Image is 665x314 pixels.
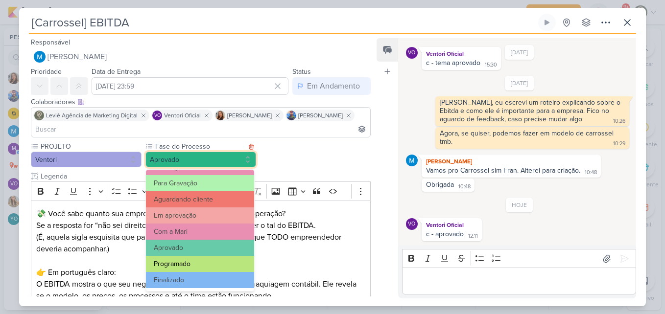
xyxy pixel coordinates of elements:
span: Ventori Oficial [164,111,201,120]
span: [PERSON_NAME] [47,51,107,63]
img: Guilherme Savio [286,111,296,120]
button: Finalizado [146,272,254,288]
p: Se a resposta for “não sei direito” — então você precisa conhecer o tal do EBITDA. (É, aquela sig... [36,220,365,255]
div: Editor toolbar [31,181,371,201]
input: Buscar [33,123,368,135]
button: Aprovado [146,240,254,256]
div: Editor toolbar [402,249,636,268]
div: Editor editing area: main [402,268,636,294]
div: 10:48 [585,169,597,177]
img: MARIANA MIRANDA [406,155,418,166]
input: Kard Sem Título [29,14,536,31]
input: Select a date [92,77,288,95]
div: 15:30 [485,61,497,69]
div: Ventori Oficial [424,49,499,59]
div: Ventori Oficial [152,111,162,120]
label: Prioridade [31,67,62,76]
div: Em Andamento [307,80,360,92]
div: Agora, se quiser, podemos fazer em modelo de carrossel tmb. [440,129,616,146]
p: VO [154,113,161,118]
button: Em Andamento [292,77,371,95]
span: [PERSON_NAME] [298,111,343,120]
button: Ventori [31,152,142,167]
p: VO [408,50,415,56]
button: Em aprovação [146,207,254,224]
button: [PERSON_NAME] [31,48,371,66]
label: Data de Entrega [92,67,141,76]
label: Fase do Processo [154,141,245,152]
p: 👉 Em português claro: O EBITDA mostra o que seu negócio produz de resultado sem maquiagem contábi... [36,267,365,302]
div: c - tema aprovado [426,59,480,67]
div: Colaboradores [31,97,371,107]
label: PROJETO [40,141,142,152]
div: 12:11 [468,232,478,240]
div: Vamos pro Carrossel sim Fran. Alterei para criação. [426,166,580,175]
p: 💸 Você sabe quanto sua empresa realmente gera de lucro na operação? [36,208,365,220]
div: 10:29 [613,140,625,148]
div: 10:26 [613,117,625,125]
span: Leviê Agência de Marketing Digital [46,111,138,120]
img: MARIANA MIRANDA [34,51,46,63]
input: Texto sem título [39,171,371,181]
div: Obrigada [426,180,454,189]
div: Ventori Oficial [406,47,418,59]
button: Programado [146,256,254,272]
div: [PERSON_NAME] [424,157,599,166]
div: [PERSON_NAME], eu escrevi um roteiro explicando sobre o Ebitda e como ele é importante para a emp... [440,98,622,123]
div: 10:48 [458,183,471,191]
button: Com a Mari [146,224,254,240]
div: c - aprovado [426,230,464,238]
span: [PERSON_NAME] [227,111,272,120]
img: Leviê Agência de Marketing Digital [34,111,44,120]
label: Responsável [31,38,70,46]
label: Status [292,67,311,76]
button: Aprovado [145,152,256,167]
p: VO [408,222,415,227]
img: Franciluce Carvalho [215,111,225,120]
button: Aguardando cliente [146,191,254,207]
div: Ligar relógio [543,19,551,26]
button: Para Gravação [146,175,254,191]
div: Ventori Oficial [406,218,418,230]
div: Ventori Oficial [424,220,480,230]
